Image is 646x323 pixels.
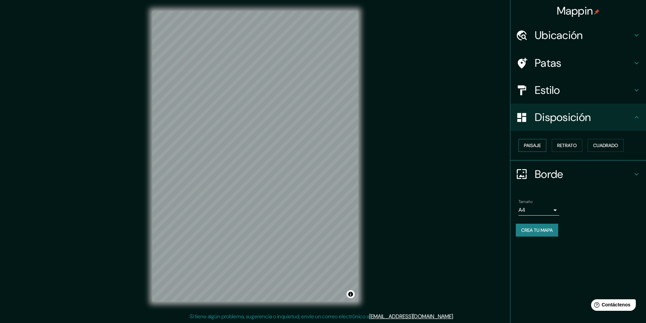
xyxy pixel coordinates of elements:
font: Cuadrado [593,142,618,148]
div: Estilo [510,77,646,104]
button: Activar o desactivar atribución [347,290,355,298]
div: Borde [510,161,646,188]
font: Ubicación [535,28,583,42]
font: Patas [535,56,562,70]
div: Disposición [510,104,646,131]
font: Mappin [557,4,593,18]
font: Tamaño [518,199,532,204]
a: [EMAIL_ADDRESS][DOMAIN_NAME] [369,313,453,320]
iframe: Lanzador de widgets de ayuda [586,297,639,316]
font: Paisaje [524,142,541,148]
button: Paisaje [518,139,546,152]
img: pin-icon.png [594,9,600,15]
button: Cuadrado [588,139,624,152]
font: . [454,312,455,320]
div: A4 [518,205,559,216]
div: Ubicación [510,22,646,49]
div: Patas [510,49,646,77]
font: Crea tu mapa [521,227,553,233]
font: Estilo [535,83,560,97]
button: Crea tu mapa [516,224,558,237]
font: . [455,312,456,320]
font: . [453,313,454,320]
font: Si tiene algún problema, sugerencia o inquietud, envíe un correo electrónico a [190,313,369,320]
font: Retrato [557,142,577,148]
font: A4 [518,206,525,214]
button: Retrato [552,139,582,152]
canvas: Mapa [152,11,358,302]
font: Borde [535,167,563,181]
font: Disposición [535,110,591,124]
